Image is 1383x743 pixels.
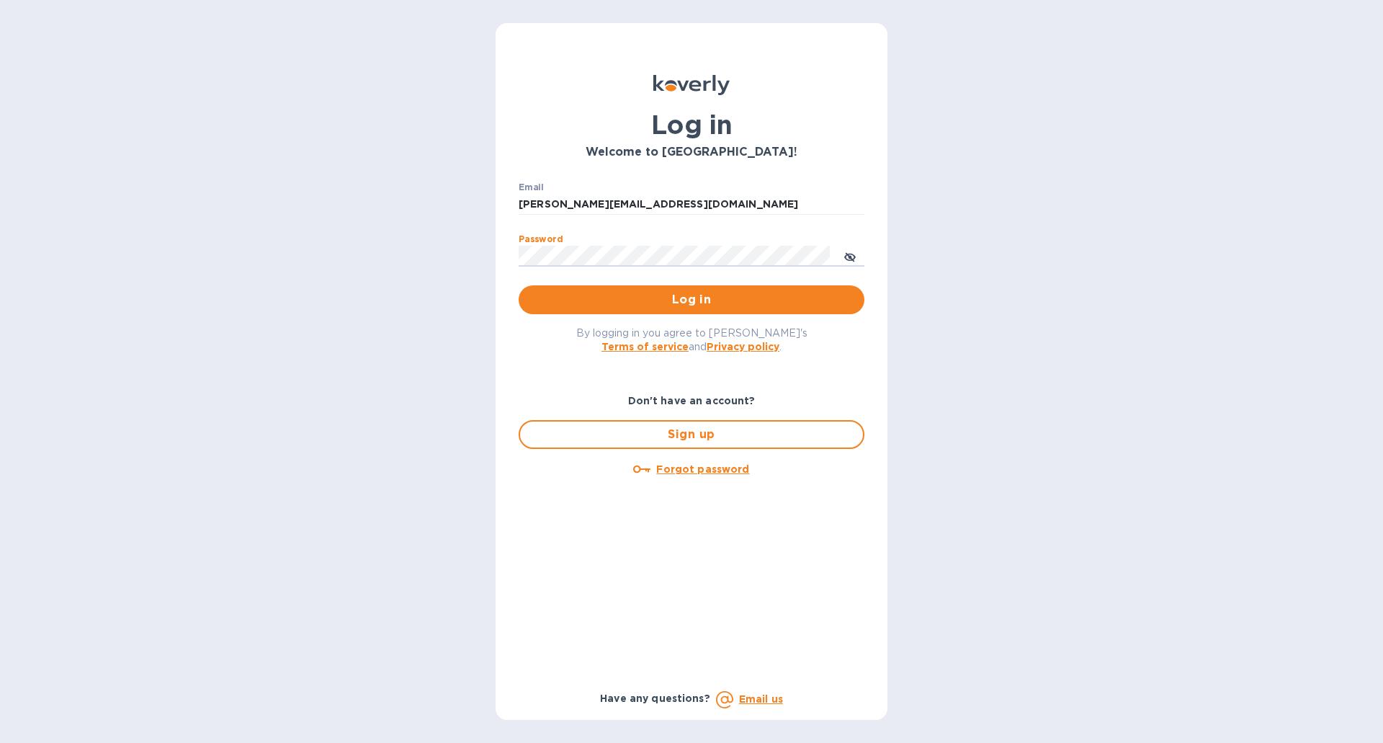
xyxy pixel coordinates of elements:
label: Email [519,183,544,192]
input: Enter email address [519,194,864,215]
button: Log in [519,285,864,314]
span: Log in [530,291,853,308]
a: Email us [739,693,783,705]
b: Don't have an account? [628,395,756,406]
h3: Welcome to [GEOGRAPHIC_DATA]! [519,146,864,159]
a: Privacy policy [707,341,779,352]
img: Koverly [653,75,730,95]
a: Terms of service [601,341,689,352]
span: By logging in you agree to [PERSON_NAME]'s and . [576,327,807,352]
h1: Log in [519,110,864,140]
button: toggle password visibility [836,241,864,270]
button: Sign up [519,420,864,449]
u: Forgot password [656,463,749,475]
span: Sign up [532,426,851,443]
label: Password [519,235,563,244]
b: Have any questions? [600,693,710,704]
